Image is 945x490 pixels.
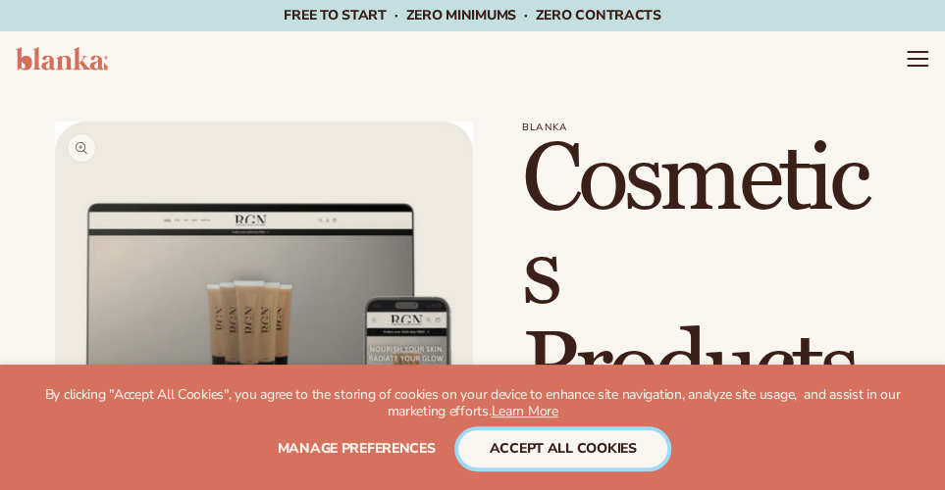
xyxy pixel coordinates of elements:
[278,430,436,467] button: Manage preferences
[16,47,108,71] img: logo
[39,387,906,420] p: By clicking "Accept All Cookies", you agree to the storing of cookies on your device to enhance s...
[284,6,660,24] span: Free to start · ZERO minimums · ZERO contracts
[278,439,436,458] span: Manage preferences
[491,402,557,420] a: Learn More
[522,122,891,133] p: Blanka
[906,47,929,71] summary: Menu
[458,430,668,467] button: accept all cookies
